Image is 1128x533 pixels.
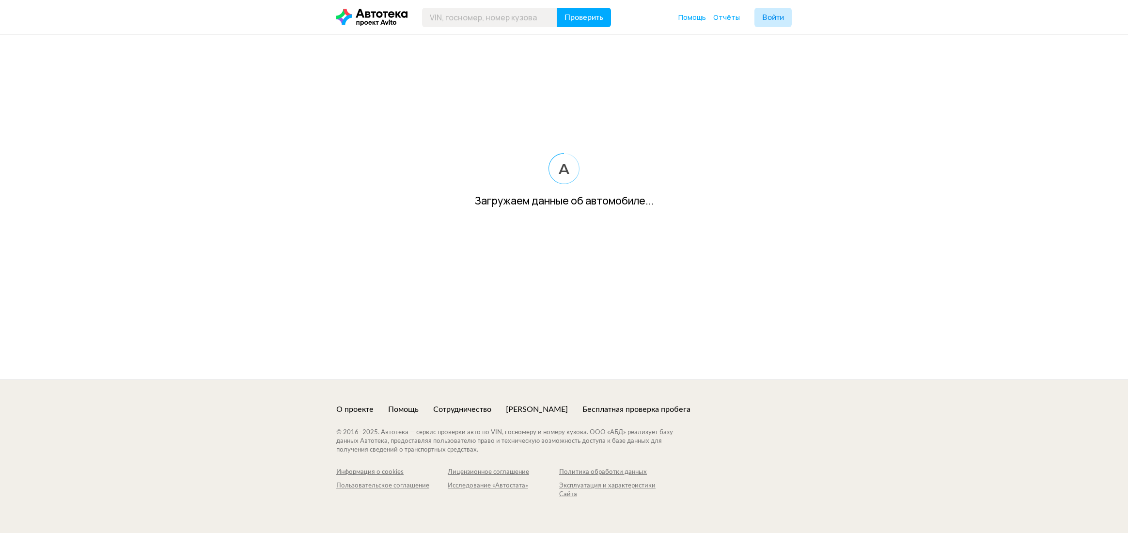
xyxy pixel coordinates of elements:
[336,468,448,477] a: Информация о cookies
[422,8,557,27] input: VIN, госномер, номер кузова
[564,14,603,21] span: Проверить
[336,404,374,415] a: О проекте
[582,404,690,415] a: Бесплатная проверка пробега
[559,482,671,499] a: Эксплуатация и характеристики Сайта
[557,8,611,27] button: Проверить
[336,482,448,499] a: Пользовательское соглашение
[388,404,419,415] a: Помощь
[559,468,671,477] a: Политика обработки данных
[336,428,692,455] div: © 2016– 2025 . Автотека — сервис проверки авто по VIN, госномеру и номеру кузова. ООО «АБД» реали...
[754,8,792,27] button: Войти
[448,482,559,499] a: Исследование «Автостата»
[448,468,559,477] a: Лицензионное соглашение
[448,482,559,490] div: Исследование «Автостата»
[433,404,491,415] a: Сотрудничество
[762,14,784,21] span: Войти
[713,13,740,22] a: Отчёты
[506,404,568,415] a: [PERSON_NAME]
[678,13,706,22] a: Помощь
[336,482,448,490] div: Пользовательское соглашение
